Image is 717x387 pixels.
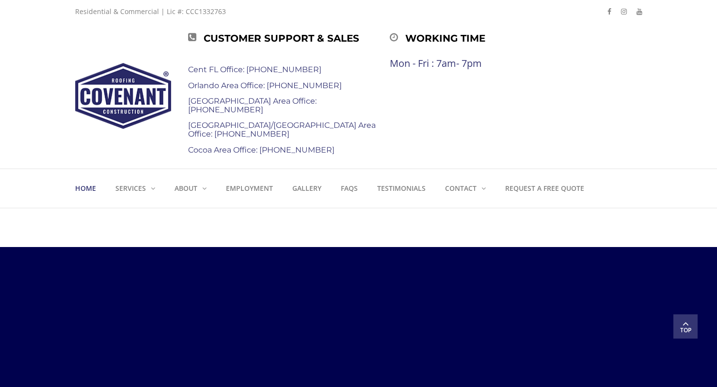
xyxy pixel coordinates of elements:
[115,184,146,193] strong: Services
[226,184,273,193] strong: Employment
[188,81,342,90] a: Orlando Area Office: [PHONE_NUMBER]
[331,169,367,208] a: FAQs
[673,314,698,339] a: Top
[216,169,283,208] a: Employment
[165,169,216,208] a: About
[188,96,317,114] a: [GEOGRAPHIC_DATA] Area Office: [PHONE_NUMBER]
[106,169,165,208] a: Services
[188,30,389,46] div: Customer Support & Sales
[367,169,435,208] a: Testimonials
[673,325,698,335] span: Top
[188,65,321,74] a: Cent FL Office: [PHONE_NUMBER]
[341,184,358,193] strong: FAQs
[292,184,321,193] strong: Gallery
[75,184,96,193] strong: Home
[377,184,426,193] strong: Testimonials
[390,58,591,69] div: Mon - Fri : 7am- 7pm
[75,169,106,208] a: Home
[283,169,331,208] a: Gallery
[495,169,594,208] a: Request a Free Quote
[188,121,376,139] a: [GEOGRAPHIC_DATA]/[GEOGRAPHIC_DATA] Area Office: [PHONE_NUMBER]
[445,184,477,193] strong: Contact
[75,63,171,129] img: Covenant Roofing and Construction, Inc.
[390,30,591,46] div: Working time
[175,184,197,193] strong: About
[505,184,584,193] strong: Request a Free Quote
[435,169,495,208] a: Contact
[188,145,335,155] a: Cocoa Area Office: [PHONE_NUMBER]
